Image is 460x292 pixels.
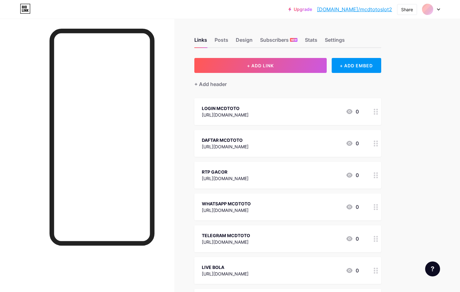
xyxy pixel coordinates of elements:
button: + ADD LINK [194,58,327,73]
div: DAFTAR MCDTOTO [202,137,249,143]
div: + Add header [194,80,227,88]
div: Subscribers [260,36,297,47]
div: 0 [346,235,359,242]
span: + ADD LINK [247,63,274,68]
div: LIVE BOLA [202,264,249,270]
div: Stats [305,36,317,47]
span: NEW [291,38,297,42]
div: Design [236,36,253,47]
div: Share [401,6,413,13]
div: 0 [346,203,359,211]
div: RTP GACOR [202,169,249,175]
div: WHATSAPP MCDTOTO [202,200,251,207]
div: 0 [346,171,359,179]
div: Posts [215,36,228,47]
a: [DOMAIN_NAME]/mcdtotoslot2 [317,6,392,13]
a: Upgrade [288,7,312,12]
div: [URL][DOMAIN_NAME] [202,112,249,118]
div: [URL][DOMAIN_NAME] [202,239,250,245]
div: LOGIN MCDTOTO [202,105,249,112]
div: [URL][DOMAIN_NAME] [202,207,251,213]
div: TELEGRAM MCDTOTO [202,232,250,239]
div: Settings [325,36,345,47]
div: [URL][DOMAIN_NAME] [202,270,249,277]
div: 0 [346,267,359,274]
div: [URL][DOMAIN_NAME] [202,143,249,150]
div: Links [194,36,207,47]
div: + ADD EMBED [332,58,381,73]
div: 0 [346,140,359,147]
div: 0 [346,108,359,115]
div: [URL][DOMAIN_NAME] [202,175,249,182]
